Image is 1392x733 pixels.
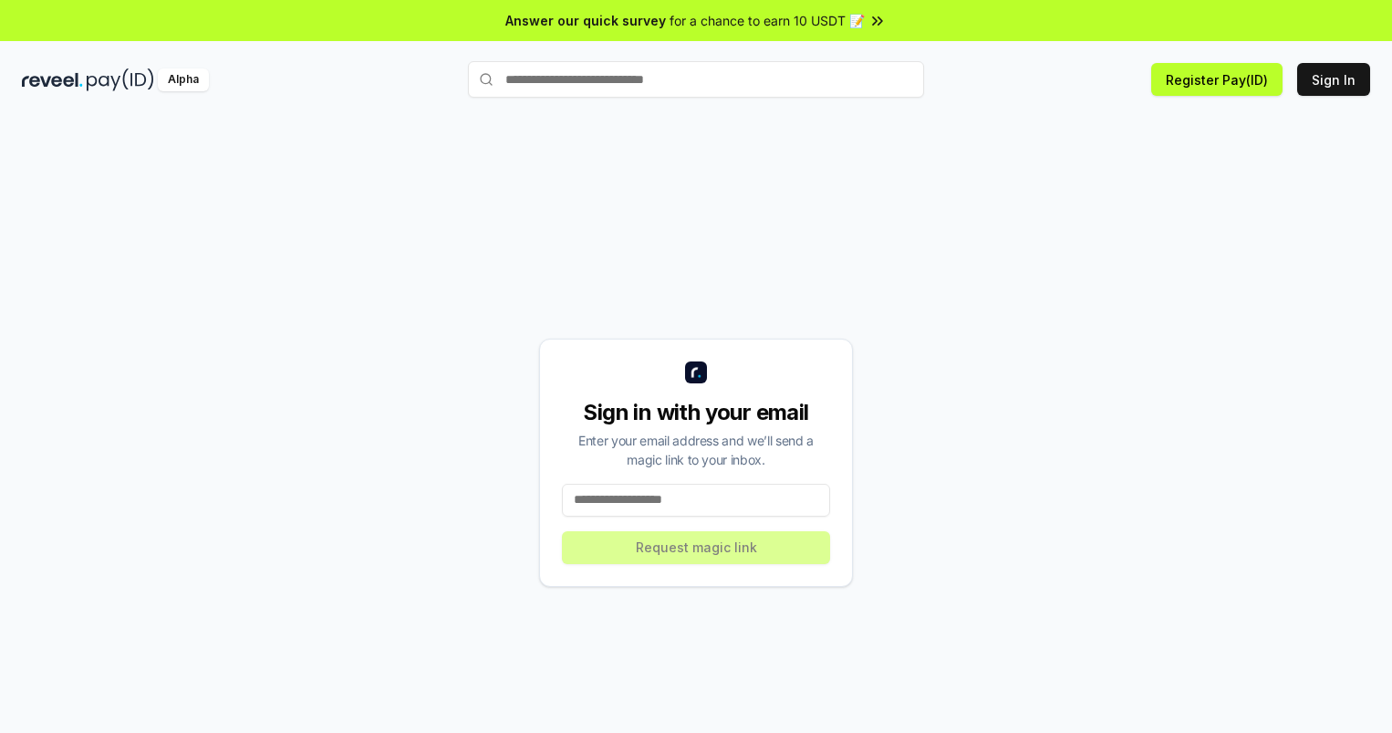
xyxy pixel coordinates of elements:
span: Answer our quick survey [505,11,666,30]
img: reveel_dark [22,68,83,91]
img: logo_small [685,361,707,383]
button: Register Pay(ID) [1151,63,1283,96]
img: pay_id [87,68,154,91]
div: Alpha [158,68,209,91]
span: for a chance to earn 10 USDT 📝 [670,11,865,30]
div: Enter your email address and we’ll send a magic link to your inbox. [562,431,830,469]
button: Sign In [1297,63,1370,96]
div: Sign in with your email [562,398,830,427]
